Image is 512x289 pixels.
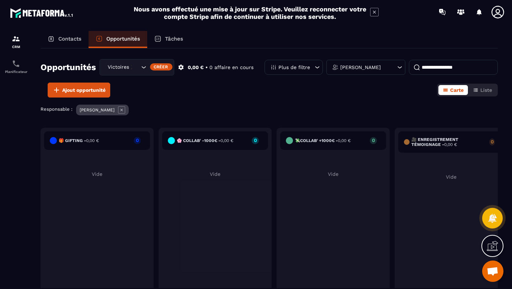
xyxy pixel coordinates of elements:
[480,87,492,93] span: Liste
[482,261,503,282] a: Ouvrir le chat
[280,171,386,177] p: Vide
[58,36,81,42] p: Contacts
[41,106,73,112] p: Responsable :
[2,29,30,54] a: formationformationCRM
[220,138,233,143] span: 0,00 €
[2,45,30,49] p: CRM
[41,31,89,48] a: Contacts
[209,64,254,71] p: 0 affaire en cours
[177,138,233,143] h6: 🌸 Collab' -1000€ -
[12,59,20,68] img: scheduler
[133,5,367,20] h2: Nous avons effectué une mise à jour sur Stripe. Veuillez reconnecter votre compte Stripe afin de ...
[340,65,381,70] p: [PERSON_NAME]
[162,171,268,177] p: Vide
[80,107,114,112] p: [PERSON_NAME]
[295,138,351,143] h6: 💸Collab' +1000€ -
[41,60,96,74] h2: Opportunités
[450,87,464,93] span: Carte
[44,171,150,177] p: Vide
[469,85,496,95] button: Liste
[165,36,183,42] p: Tâches
[10,6,74,19] img: logo
[411,137,486,147] h6: 🎥 Enregistrement témoignage -
[132,63,139,71] input: Search for option
[106,63,132,71] span: Victoires 🎉
[370,138,377,143] p: 0
[398,174,504,180] p: Vide
[48,83,110,98] button: Ajout opportunité
[147,31,190,48] a: Tâches
[438,85,468,95] button: Carte
[338,138,351,143] span: 0,00 €
[134,138,141,143] p: 0
[2,70,30,74] p: Planificateur
[278,65,310,70] p: Plus de filtre
[89,31,147,48] a: Opportunités
[59,138,99,143] h6: 🎁 Gifting -
[2,54,30,79] a: schedulerschedulerPlanificateur
[86,138,99,143] span: 0,00 €
[100,59,174,75] div: Search for option
[206,64,208,71] p: •
[444,142,457,147] span: 0,00 €
[150,63,172,70] div: Créer
[188,64,204,71] p: 0,00 €
[252,138,259,143] p: 0
[12,35,20,43] img: formation
[62,86,106,94] span: Ajout opportunité
[489,139,495,144] p: 0
[106,36,140,42] p: Opportunités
